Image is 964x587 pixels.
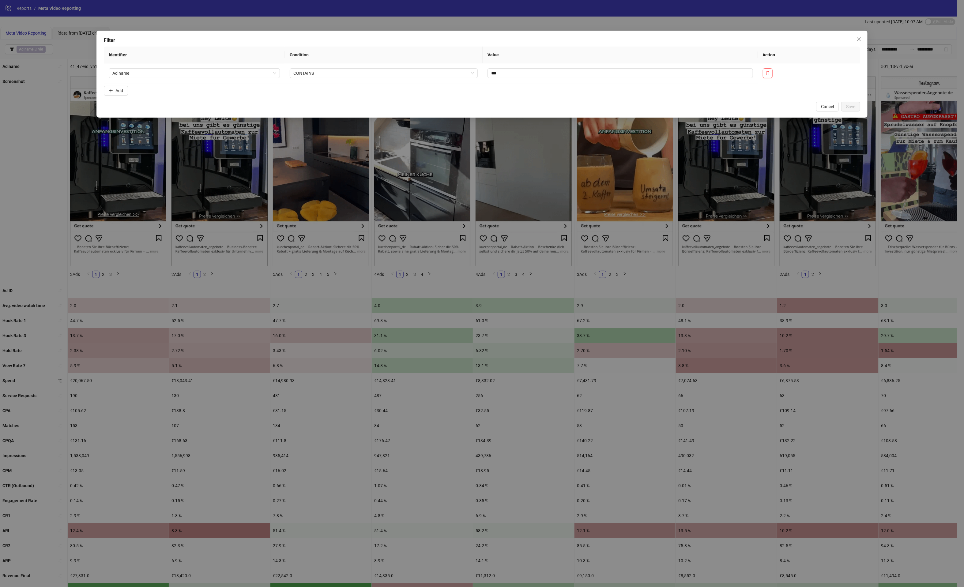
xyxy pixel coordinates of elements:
[483,47,758,63] th: Value
[816,102,839,111] button: Cancel
[109,88,113,93] span: plus
[104,47,285,63] th: Identifier
[821,104,834,109] span: Cancel
[758,47,860,63] th: Action
[854,34,864,44] button: Close
[293,69,474,78] span: CONTAINS
[841,102,860,111] button: Save
[112,69,276,78] span: Ad name
[104,86,128,96] button: Add
[766,71,770,75] span: delete
[285,47,483,63] th: Condition
[857,37,861,42] span: close
[104,37,860,44] div: Filter
[115,88,123,93] span: Add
